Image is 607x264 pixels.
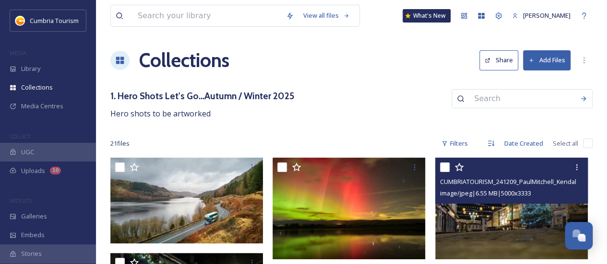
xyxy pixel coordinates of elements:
[437,134,473,153] div: Filters
[500,134,548,153] div: Date Created
[440,189,531,197] span: image/jpeg | 6.55 MB | 5000 x 3333
[469,88,575,109] input: Search
[110,139,130,148] span: 21 file s
[133,5,281,26] input: Search your library
[21,230,45,240] span: Embeds
[110,108,211,119] span: Hero shots to be artworked
[21,212,47,221] span: Galleries
[435,158,588,259] img: CUMBRIATOURISM_241209_PaulMitchell_Kendal-25.jpg
[15,16,25,25] img: images.jpg
[565,222,593,250] button: Open Chat
[479,50,518,70] button: Share
[10,197,32,204] span: WIDGETS
[523,11,571,20] span: [PERSON_NAME]
[21,166,45,175] span: Uploads
[523,50,571,70] button: Add Files
[110,158,263,243] img: Stagecoach Lakes_Day 2_008.jpg
[403,9,451,23] a: What's New
[139,46,229,75] a: Collections
[21,148,34,157] span: UGC
[440,177,595,186] span: CUMBRIATOURISM_241209_PaulMitchell_Kendal-25.jpg
[21,83,53,92] span: Collections
[50,167,61,174] div: 10
[30,16,79,25] span: Cumbria Tourism
[10,49,26,57] span: MEDIA
[21,64,40,73] span: Library
[507,6,575,25] a: [PERSON_NAME]
[298,6,355,25] a: View all files
[553,139,578,148] span: Select all
[273,158,425,259] img: Askham Hall3.jpg
[10,133,30,140] span: COLLECT
[21,249,42,258] span: Stories
[110,89,294,103] h3: 1. Hero Shots Let's Go...Autumn / Winter 2025
[21,102,63,111] span: Media Centres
